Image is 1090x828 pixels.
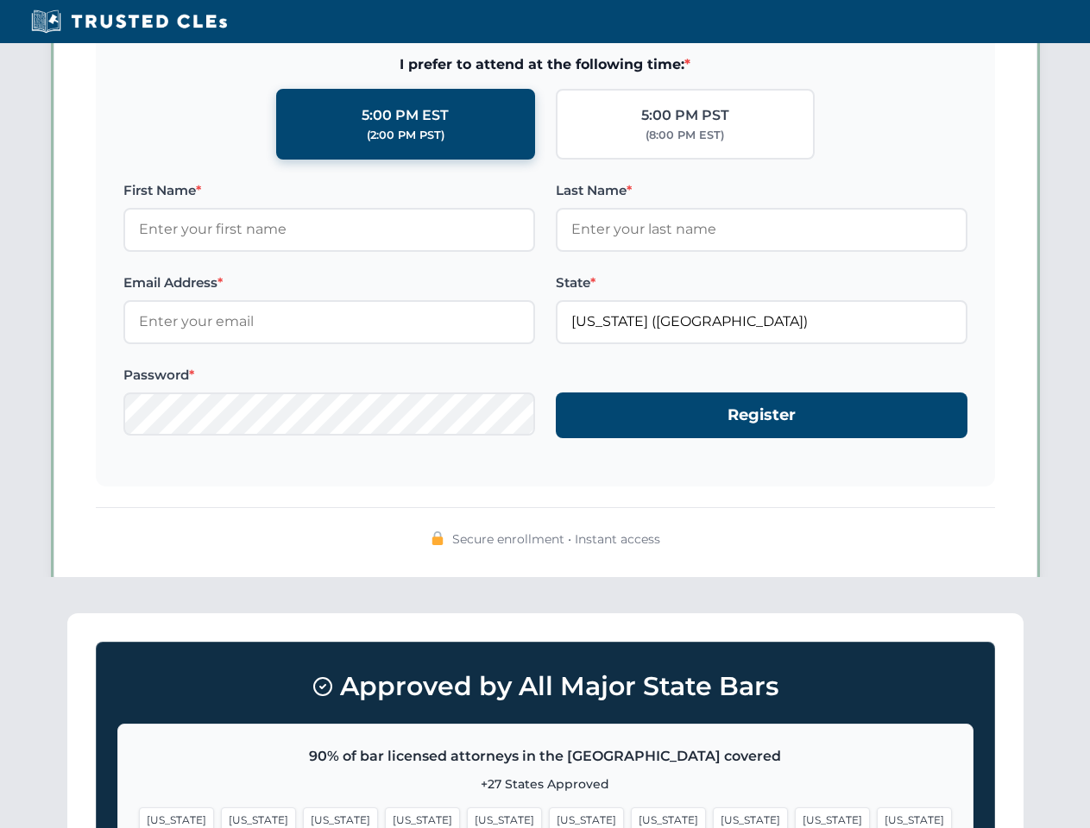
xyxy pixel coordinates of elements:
[26,9,232,34] img: Trusted CLEs
[367,127,444,144] div: (2:00 PM PST)
[556,180,967,201] label: Last Name
[139,745,952,768] p: 90% of bar licensed attorneys in the [GEOGRAPHIC_DATA] covered
[362,104,449,127] div: 5:00 PM EST
[646,127,724,144] div: (8:00 PM EST)
[123,208,535,251] input: Enter your first name
[123,273,535,293] label: Email Address
[117,663,973,710] h3: Approved by All Major State Bars
[123,300,535,343] input: Enter your email
[139,775,952,793] p: +27 States Approved
[452,530,660,549] span: Secure enrollment • Instant access
[123,365,535,386] label: Password
[123,53,967,76] span: I prefer to attend at the following time:
[641,104,729,127] div: 5:00 PM PST
[556,392,967,438] button: Register
[556,300,967,343] input: Florida (FL)
[431,531,444,545] img: 🔒
[556,273,967,293] label: State
[123,180,535,201] label: First Name
[556,208,967,251] input: Enter your last name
